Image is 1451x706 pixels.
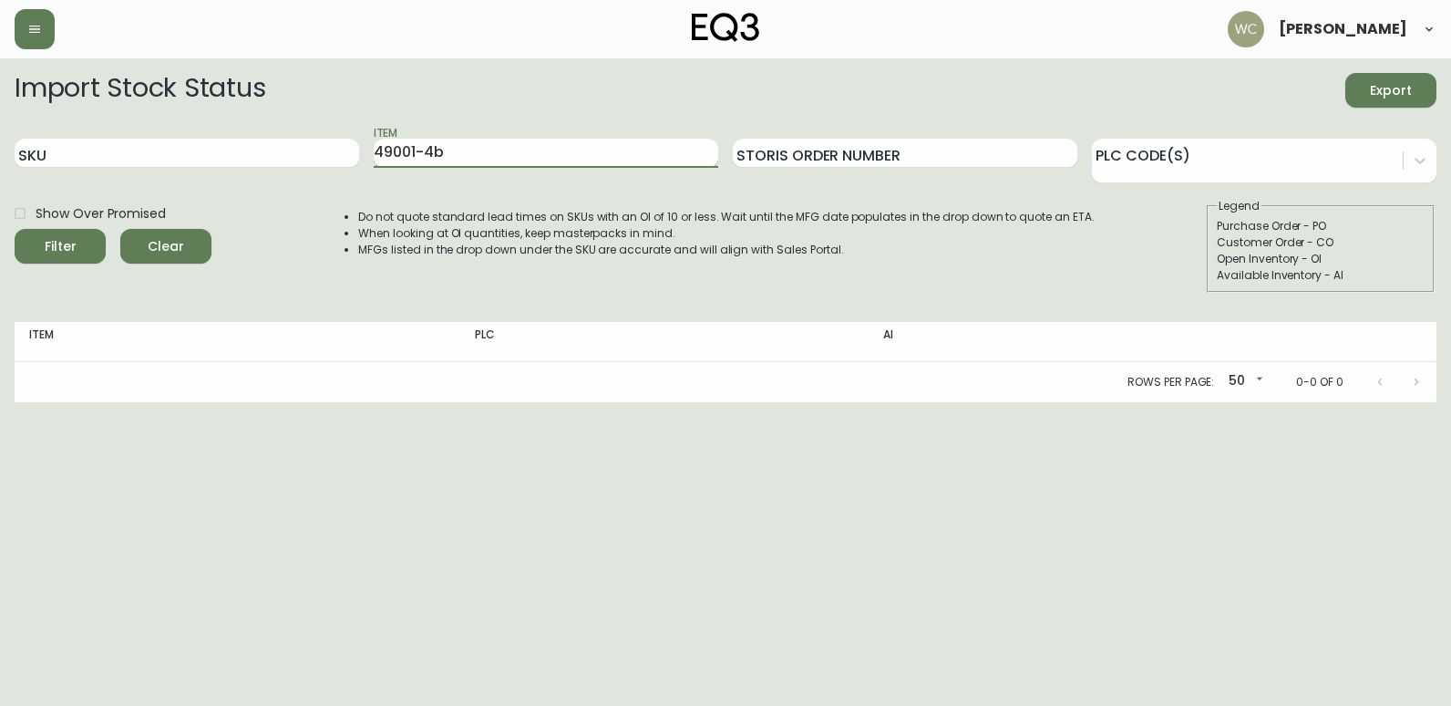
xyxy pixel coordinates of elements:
div: 50 [1221,367,1267,397]
div: Available Inventory - AI [1217,267,1425,284]
button: Clear [120,229,211,264]
span: Show Over Promised [36,204,166,223]
p: 0-0 of 0 [1296,374,1343,390]
div: Customer Order - CO [1217,234,1425,251]
img: 06a11c628539db30aea52cbf47961637 [1228,11,1264,47]
th: AI [869,322,1194,362]
li: When looking at OI quantities, keep masterpacks in mind. [358,225,1095,242]
h2: Import Stock Status [15,73,265,108]
span: [PERSON_NAME] [1279,22,1407,36]
div: Open Inventory - OI [1217,251,1425,267]
li: Do not quote standard lead times on SKUs with an OI of 10 or less. Wait until the MFG date popula... [358,209,1095,225]
p: Rows per page: [1127,374,1214,390]
span: Clear [135,235,197,258]
img: logo [692,13,759,42]
div: Purchase Order - PO [1217,218,1425,234]
span: Export [1360,79,1422,102]
button: Export [1345,73,1436,108]
legend: Legend [1217,198,1261,214]
th: PLC [460,322,869,362]
button: Filter [15,229,106,264]
th: Item [15,322,460,362]
li: MFGs listed in the drop down under the SKU are accurate and will align with Sales Portal. [358,242,1095,258]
